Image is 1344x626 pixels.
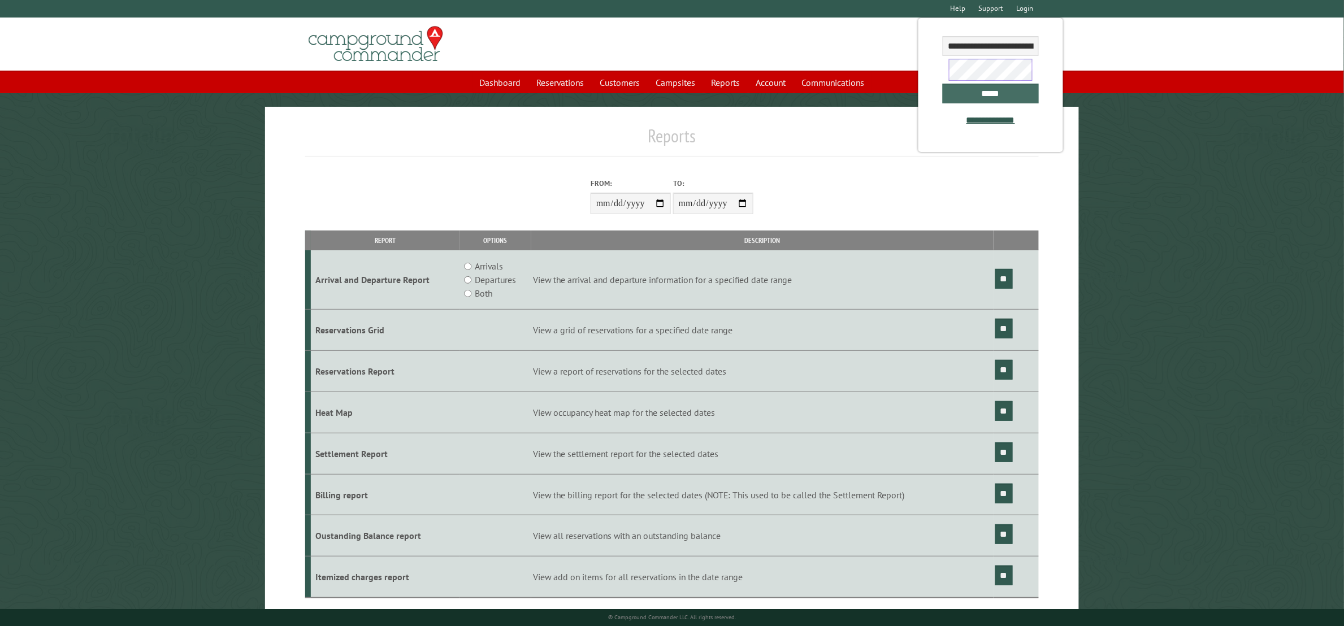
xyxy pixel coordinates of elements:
[459,231,531,250] th: Options
[311,351,459,392] td: Reservations Report
[311,310,459,351] td: Reservations Grid
[531,231,993,250] th: Description
[531,515,993,557] td: View all reservations with an outstanding balance
[649,72,703,93] a: Campsites
[593,72,647,93] a: Customers
[531,351,993,392] td: View a report of reservations for the selected dates
[311,515,459,557] td: Oustanding Balance report
[531,392,993,433] td: View occupancy heat map for the selected dates
[531,433,993,474] td: View the settlement report for the selected dates
[673,178,753,189] label: To:
[311,250,459,310] td: Arrival and Departure Report
[530,72,591,93] a: Reservations
[311,474,459,515] td: Billing report
[475,273,516,286] label: Departures
[531,474,993,515] td: View the billing report for the selected dates (NOTE: This used to be called the Settlement Report)
[795,72,872,93] a: Communications
[473,72,528,93] a: Dashboard
[749,72,793,93] a: Account
[531,310,993,351] td: View a grid of reservations for a specified date range
[531,557,993,598] td: View add on items for all reservations in the date range
[475,286,492,300] label: Both
[305,125,1038,156] h1: Reports
[305,22,446,66] img: Campground Commander
[311,231,459,250] th: Report
[608,614,736,621] small: © Campground Commander LLC. All rights reserved.
[311,433,459,474] td: Settlement Report
[531,250,993,310] td: View the arrival and departure information for a specified date range
[311,557,459,598] td: Itemized charges report
[475,259,503,273] label: Arrivals
[591,178,671,189] label: From:
[311,392,459,433] td: Heat Map
[705,72,747,93] a: Reports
